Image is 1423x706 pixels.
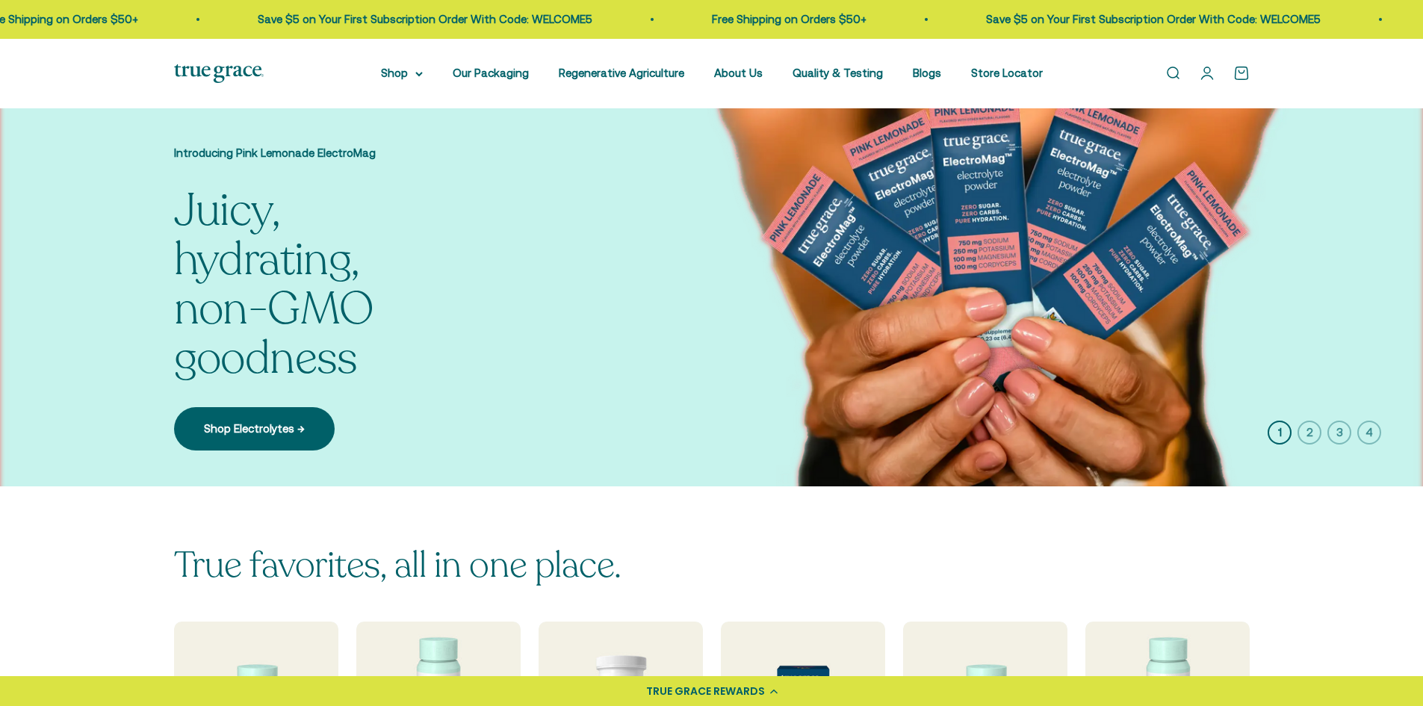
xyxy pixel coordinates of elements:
p: Save $5 on Your First Subscription Order With Code: WELCOME5 [945,10,1280,28]
a: About Us [714,66,763,79]
button: 1 [1268,421,1292,445]
summary: Shop [381,64,423,82]
a: Quality & Testing [793,66,883,79]
a: Free Shipping on Orders $50+ [671,13,825,25]
p: Save $5 on Your First Subscription Order With Code: WELCOME5 [217,10,551,28]
p: Introducing Pink Lemonade ElectroMag [174,144,473,162]
button: 3 [1327,421,1351,445]
a: Regenerative Agriculture [559,66,684,79]
split-lines: Juicy, hydrating, non-GMO goodness [174,229,473,389]
split-lines: True favorites, all in one place. [174,541,621,589]
button: 4 [1357,421,1381,445]
div: TRUE GRACE REWARDS [646,684,765,699]
a: Our Packaging [453,66,529,79]
button: 2 [1298,421,1321,445]
a: Shop Electrolytes → [174,407,335,450]
a: Blogs [913,66,941,79]
a: Store Locator [971,66,1043,79]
